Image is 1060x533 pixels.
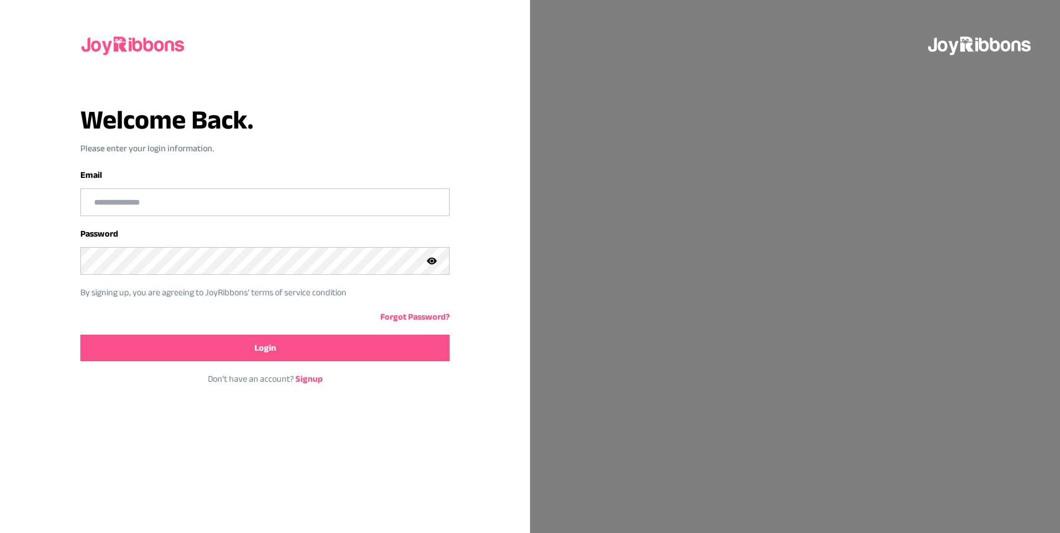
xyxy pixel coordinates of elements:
[80,335,450,361] button: Login
[80,229,118,238] label: Password
[80,106,450,133] h3: Welcome Back.
[927,27,1033,62] img: joyribbons
[80,142,450,155] p: Please enter your login information.
[80,170,102,180] label: Email
[80,372,450,386] p: Don‘t have an account?
[80,286,434,299] p: By signing up, you are agreeing to JoyRibbons‘ terms of service condition
[295,374,323,383] a: Signup
[80,27,187,62] img: joyribbons
[254,341,276,355] span: Login
[380,312,450,321] a: Forgot Password?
